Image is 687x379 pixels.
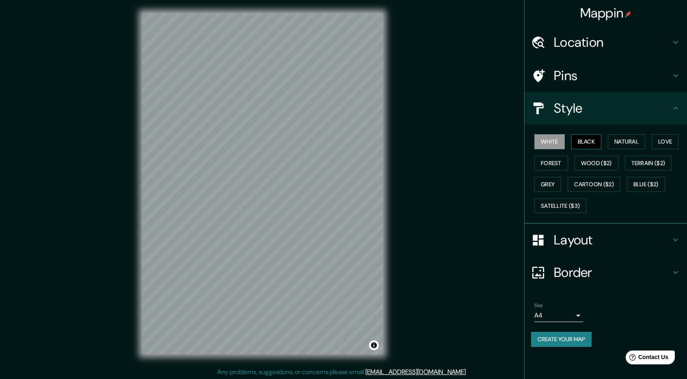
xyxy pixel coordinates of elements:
[369,340,379,350] button: Toggle attribution
[554,68,671,84] h4: Pins
[534,177,561,192] button: Grey
[142,13,383,354] canvas: Map
[365,368,466,376] a: [EMAIL_ADDRESS][DOMAIN_NAME]
[575,156,618,171] button: Wood ($2)
[534,309,583,322] div: A4
[534,302,543,309] label: Size
[525,59,687,92] div: Pins
[534,156,568,171] button: Forest
[467,367,468,377] div: .
[652,134,678,149] button: Love
[534,134,565,149] button: White
[554,264,671,281] h4: Border
[554,232,671,248] h4: Layout
[627,177,665,192] button: Blue ($2)
[217,367,467,377] p: Any problems, suggestions, or concerns please email .
[568,177,620,192] button: Cartoon ($2)
[554,34,671,50] h4: Location
[625,156,672,171] button: Terrain ($2)
[525,26,687,59] div: Location
[531,332,592,347] button: Create your map
[615,347,678,370] iframe: Help widget launcher
[534,198,586,213] button: Satellite ($3)
[468,367,470,377] div: .
[571,134,602,149] button: Black
[580,5,632,21] h4: Mappin
[525,92,687,124] div: Style
[525,256,687,289] div: Border
[625,11,631,17] img: pin-icon.png
[554,100,671,116] h4: Style
[608,134,645,149] button: Natural
[525,224,687,256] div: Layout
